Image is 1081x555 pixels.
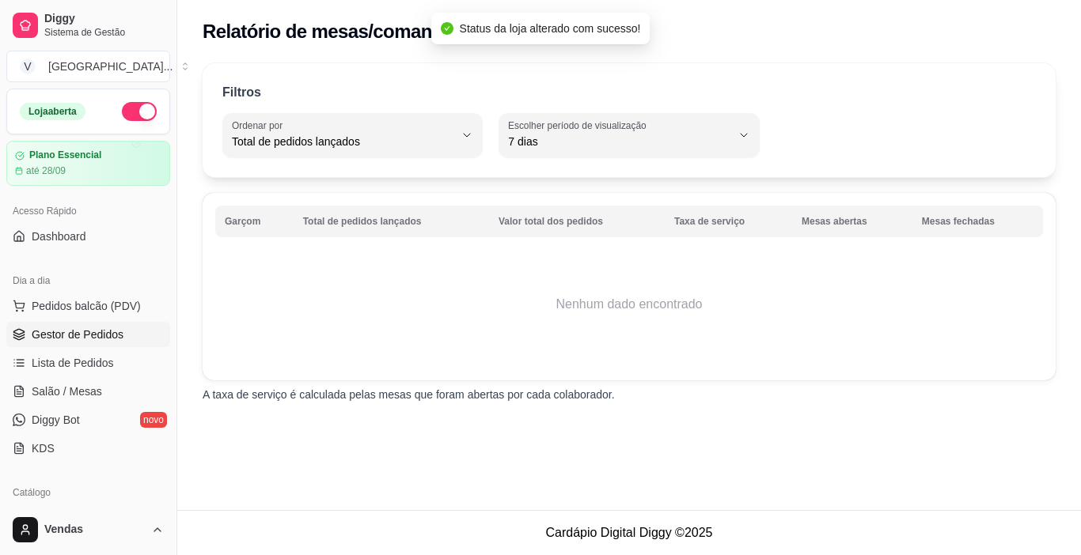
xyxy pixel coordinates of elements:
h2: Relatório de mesas/comandas [203,19,463,44]
a: Gestor de Pedidos [6,322,170,347]
a: Salão / Mesas [6,379,170,404]
p: A taxa de serviço é calculada pelas mesas que foram abertas por cada colaborador. [203,387,1056,402]
div: [GEOGRAPHIC_DATA] ... [48,59,173,74]
span: V [20,59,36,74]
span: Diggy [44,12,164,26]
span: Diggy Bot [32,412,80,428]
a: KDS [6,436,170,461]
a: DiggySistema de Gestão [6,6,170,44]
span: Dashboard [32,228,86,244]
button: Ordenar porTotal de pedidos lançados [222,113,483,157]
span: Status da loja alterado com sucesso! [460,22,641,35]
span: Total de pedidos lançados [232,134,454,149]
article: até 28/09 [26,164,66,177]
label: Ordenar por [232,119,288,132]
p: Filtros [222,83,261,102]
button: Select a team [6,51,170,82]
div: Dia a dia [6,268,170,293]
div: Catálogo [6,480,170,505]
button: Alterar Status [122,102,157,121]
span: Gestor de Pedidos [32,327,123,342]
span: KDS [32,440,55,456]
span: Lista de Pedidos [32,355,114,371]
a: Plano Essencialaté 28/09 [6,141,170,186]
div: Acesso Rápido [6,198,170,224]
span: Salão / Mesas [32,383,102,399]
th: Total de pedidos lançados [294,206,489,237]
td: Nenhum dado encontrado [215,241,1043,368]
button: Vendas [6,511,170,549]
span: Pedidos balcão (PDV) [32,298,141,314]
article: Plano Essencial [29,149,101,161]
footer: Cardápio Digital Diggy © 2025 [177,510,1081,555]
span: 7 dias [508,134,730,149]
th: Valor total dos pedidos [489,206,665,237]
div: Loja aberta [20,103,85,120]
a: Dashboard [6,224,170,249]
a: Diggy Botnovo [6,407,170,432]
button: Escolher período de visualização7 dias [499,113,759,157]
th: Garçom [215,206,294,237]
th: Mesas abertas [792,206,912,237]
label: Escolher período de visualização [508,119,651,132]
button: Pedidos balcão (PDV) [6,293,170,319]
span: check-circle [441,22,453,35]
span: Vendas [44,523,145,537]
a: Lista de Pedidos [6,350,170,376]
th: Mesas fechadas [912,206,1043,237]
span: Sistema de Gestão [44,26,164,39]
th: Taxa de serviço [665,206,792,237]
